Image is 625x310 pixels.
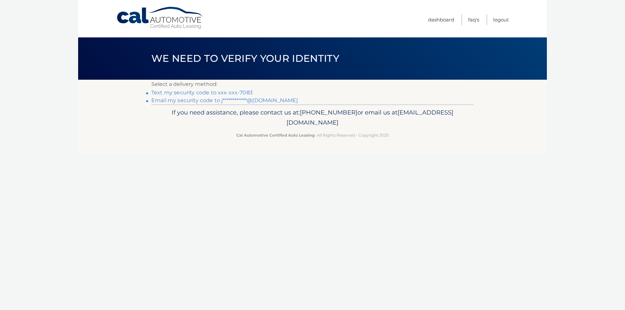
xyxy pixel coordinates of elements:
[156,107,469,128] p: If you need assistance, please contact us at: or email us at
[493,14,509,25] a: Logout
[156,132,469,139] p: - All Rights Reserved - Copyright 2025
[300,109,357,116] span: [PHONE_NUMBER]
[116,7,204,30] a: Cal Automotive
[468,14,479,25] a: FAQ's
[236,133,314,138] strong: Cal Automotive Certified Auto Leasing
[151,89,253,96] a: Text my security code to xxx-xxx-7083
[428,14,454,25] a: Dashboard
[151,80,474,89] p: Select a delivery method:
[151,52,339,64] span: We need to verify your identity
